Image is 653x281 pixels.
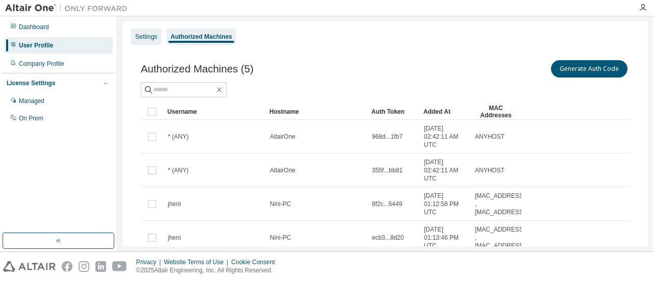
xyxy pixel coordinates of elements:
div: License Settings [7,79,55,87]
span: ecb3...8d20 [372,234,404,242]
div: Website Terms of Use [164,258,231,266]
span: jheni [168,234,181,242]
span: Nini-PC [270,234,291,242]
div: Managed [19,97,44,105]
span: * (ANY) [168,166,189,174]
span: 355f...bb81 [372,166,403,174]
span: 968d...1fb7 [372,133,403,141]
div: Dashboard [19,23,49,31]
div: MAC Addresses [474,104,517,120]
div: Auth Token [371,104,415,120]
img: Altair One [5,3,133,13]
p: © 2025 Altair Engineering, Inc. All Rights Reserved. [136,266,281,275]
img: facebook.svg [62,261,72,272]
span: [DATE] 02:42:11 AM UTC [424,158,466,183]
div: Username [167,104,261,120]
div: Settings [135,33,157,41]
div: On Prem [19,114,43,122]
span: [MAC_ADDRESS] , [MAC_ADDRESS] [475,225,525,250]
span: 8f2c...6449 [372,200,402,208]
span: AltairOne [270,133,295,141]
div: Company Profile [19,60,64,68]
span: AltairOne [270,166,295,174]
div: User Profile [19,41,53,49]
div: Authorized Machines [170,33,232,41]
div: Added At [423,104,466,120]
img: instagram.svg [79,261,89,272]
span: * (ANY) [168,133,189,141]
div: Privacy [136,258,164,266]
span: ANYHOST [475,133,505,141]
div: Hostname [269,104,363,120]
img: altair_logo.svg [3,261,56,272]
span: [DATE] 01:12:58 PM UTC [424,192,466,216]
span: Nini-PC [270,200,291,208]
div: Cookie Consent [231,258,281,266]
span: [MAC_ADDRESS] , [MAC_ADDRESS] [475,192,525,216]
span: jheni [168,200,181,208]
button: Generate Auth Code [551,60,627,78]
span: Authorized Machines (5) [141,63,254,75]
span: ANYHOST [475,166,505,174]
span: [DATE] 02:42:11 AM UTC [424,124,466,149]
span: [DATE] 01:13:46 PM UTC [424,225,466,250]
img: linkedin.svg [95,261,106,272]
img: youtube.svg [112,261,127,272]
